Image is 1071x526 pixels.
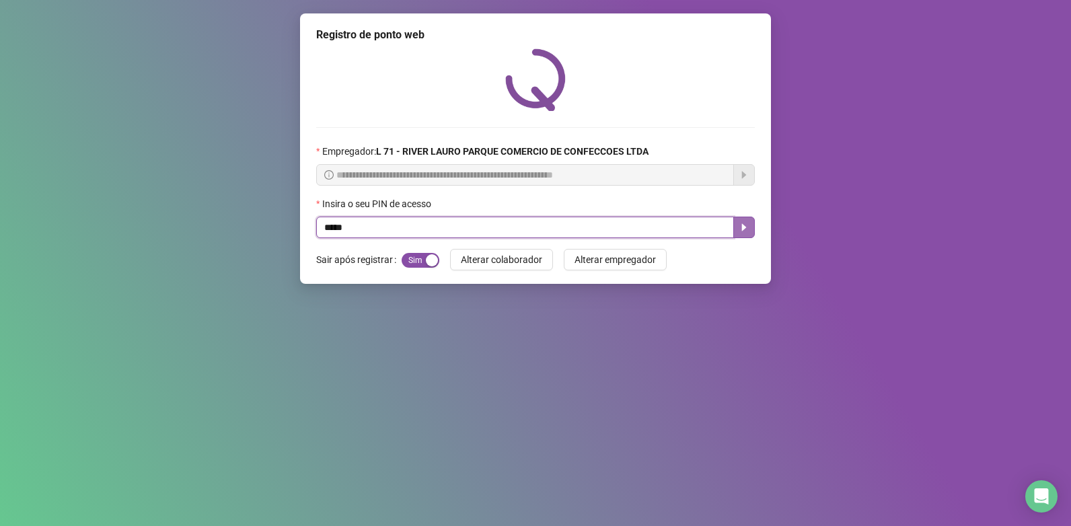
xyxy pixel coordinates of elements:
div: Registro de ponto web [316,27,755,43]
button: Alterar colaborador [450,249,553,270]
span: Alterar colaborador [461,252,542,267]
div: Open Intercom Messenger [1025,480,1058,513]
span: Alterar empregador [575,252,656,267]
strong: L 71 - RIVER LAURO PARQUE COMERCIO DE CONFECCOES LTDA [376,146,649,157]
img: QRPoint [505,48,566,111]
label: Sair após registrar [316,249,402,270]
button: Alterar empregador [564,249,667,270]
label: Insira o seu PIN de acesso [316,196,440,211]
span: caret-right [739,222,749,233]
span: Empregador : [322,144,649,159]
span: info-circle [324,170,334,180]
